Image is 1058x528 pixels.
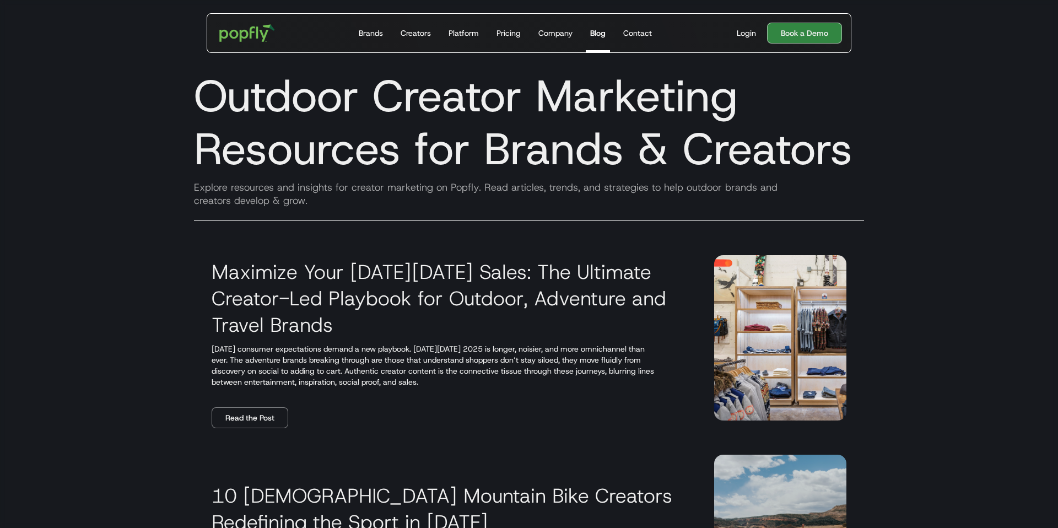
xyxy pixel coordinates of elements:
a: Book a Demo [767,23,842,44]
a: Creators [396,14,435,52]
a: Company [534,14,577,52]
div: Company [538,28,573,39]
div: Pricing [496,28,521,39]
h3: Maximize Your [DATE][DATE] Sales: The Ultimate Creator-Led Playbook for Outdoor, Adventure and Tr... [212,258,688,338]
a: home [212,17,283,50]
div: Brands [359,28,383,39]
div: Login [737,28,756,39]
h1: Outdoor Creator Marketing Resources for Brands & Creators [185,69,873,175]
a: Contact [619,14,656,52]
a: Login [732,28,760,39]
a: Blog [586,14,610,52]
a: Platform [444,14,483,52]
a: Brands [354,14,387,52]
a: Read the Post [212,407,288,428]
div: Explore resources and insights for creator marketing on Popfly. Read articles, trends, and strate... [185,181,873,207]
div: Creators [401,28,431,39]
div: Platform [449,28,479,39]
div: Blog [590,28,606,39]
div: Contact [623,28,652,39]
a: Pricing [492,14,525,52]
p: [DATE] consumer expectations demand a new playbook. [DATE][DATE] 2025 is longer, noisier, and mor... [212,343,688,387]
